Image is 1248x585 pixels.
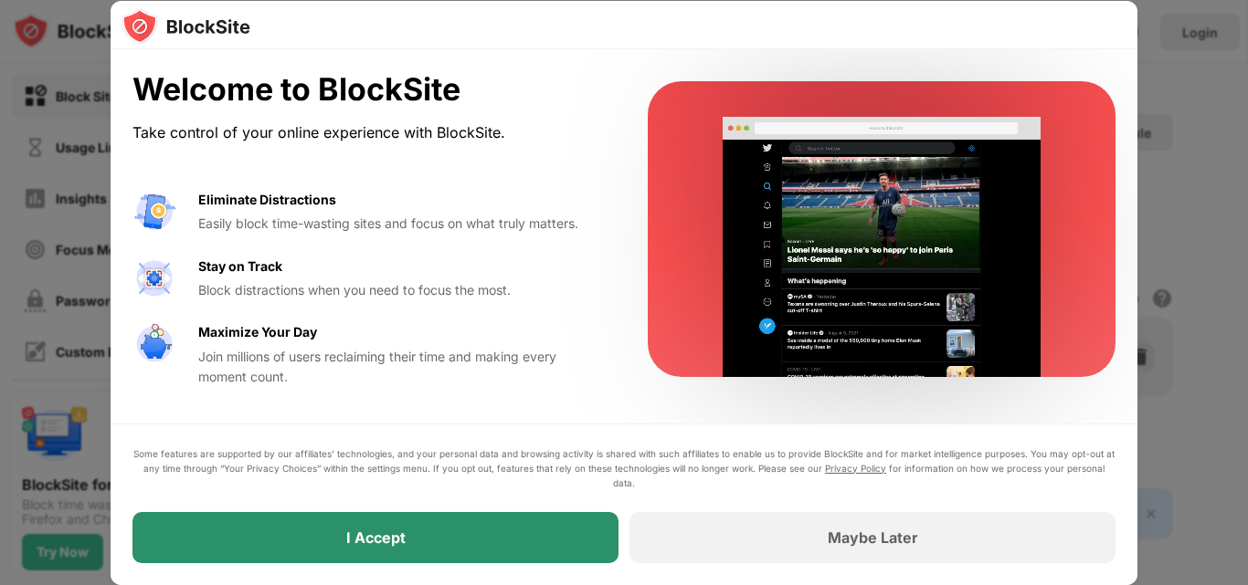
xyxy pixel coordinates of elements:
[198,190,336,210] div: Eliminate Distractions
[132,120,604,146] div: Take control of your online experience with BlockSite.
[828,528,918,547] div: Maybe Later
[198,322,317,342] div: Maximize Your Day
[198,347,604,388] div: Join millions of users reclaiming their time and making every moment count.
[346,528,406,547] div: I Accept
[198,214,604,234] div: Easily block time-wasting sites and focus on what truly matters.
[132,446,1116,490] div: Some features are supported by our affiliates’ technologies, and your personal data and browsing ...
[132,190,176,234] img: value-avoid-distractions.svg
[825,463,886,474] a: Privacy Policy
[132,256,176,300] img: value-focus.svg
[132,322,176,366] img: value-safe-time.svg
[198,280,604,300] div: Block distractions when you need to focus the most.
[132,71,604,109] div: Welcome to BlockSite
[198,256,282,277] div: Stay on Track
[122,8,250,45] img: logo-blocksite.svg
